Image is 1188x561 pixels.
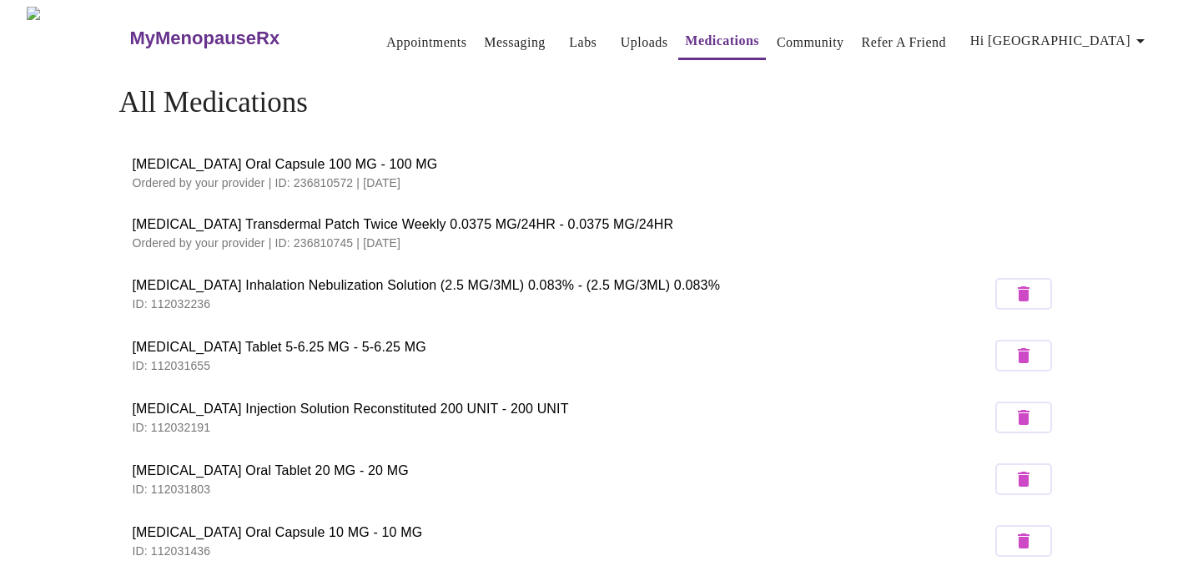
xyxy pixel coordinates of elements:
[964,24,1157,58] button: Hi [GEOGRAPHIC_DATA]
[770,26,851,59] button: Community
[484,31,545,54] a: Messaging
[132,523,990,543] span: [MEDICAL_DATA] Oral Capsule 10 MG - 10 MG
[128,9,346,68] a: MyMenopauseRx
[621,31,668,54] a: Uploads
[380,26,473,59] button: Appointments
[777,31,844,54] a: Community
[132,357,990,374] p: ID: 112031655
[970,29,1150,53] span: Hi [GEOGRAPHIC_DATA]
[614,26,675,59] button: Uploads
[118,86,1069,119] h4: All Medications
[862,31,947,54] a: Refer a Friend
[129,28,279,49] h3: MyMenopauseRx
[132,419,990,436] p: ID: 112032191
[132,543,990,559] p: ID: 112031436
[132,275,990,296] span: [MEDICAL_DATA] Inhalation Nebulization Solution (2.5 MG/3ML) 0.083% - (2.5 MG/3ML) 0.083%
[685,29,759,53] a: Medications
[678,24,766,60] button: Medications
[556,26,610,59] button: Labs
[132,174,1055,191] p: Ordered by your provider | ID: 236810572 | [DATE]
[132,215,1055,235] span: [MEDICAL_DATA] Transdermal Patch Twice Weekly 0.0375 MG/24HR - 0.0375 MG/24HR
[132,461,990,481] span: [MEDICAL_DATA] Oral Tablet 20 MG - 20 MG
[477,26,551,59] button: Messaging
[386,31,466,54] a: Appointments
[132,337,990,357] span: [MEDICAL_DATA] Tablet 5-6.25 MG - 5-6.25 MG
[569,31,597,54] a: Labs
[132,399,990,419] span: [MEDICAL_DATA] Injection Solution Reconstituted 200 UNIT - 200 UNIT
[855,26,954,59] button: Refer a Friend
[132,296,990,312] p: ID: 112032236
[132,235,1055,251] p: Ordered by your provider | ID: 236810745 | [DATE]
[132,481,990,498] p: ID: 112031803
[132,154,1055,174] span: [MEDICAL_DATA] Oral Capsule 100 MG - 100 MG
[27,7,128,69] img: MyMenopauseRx Logo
